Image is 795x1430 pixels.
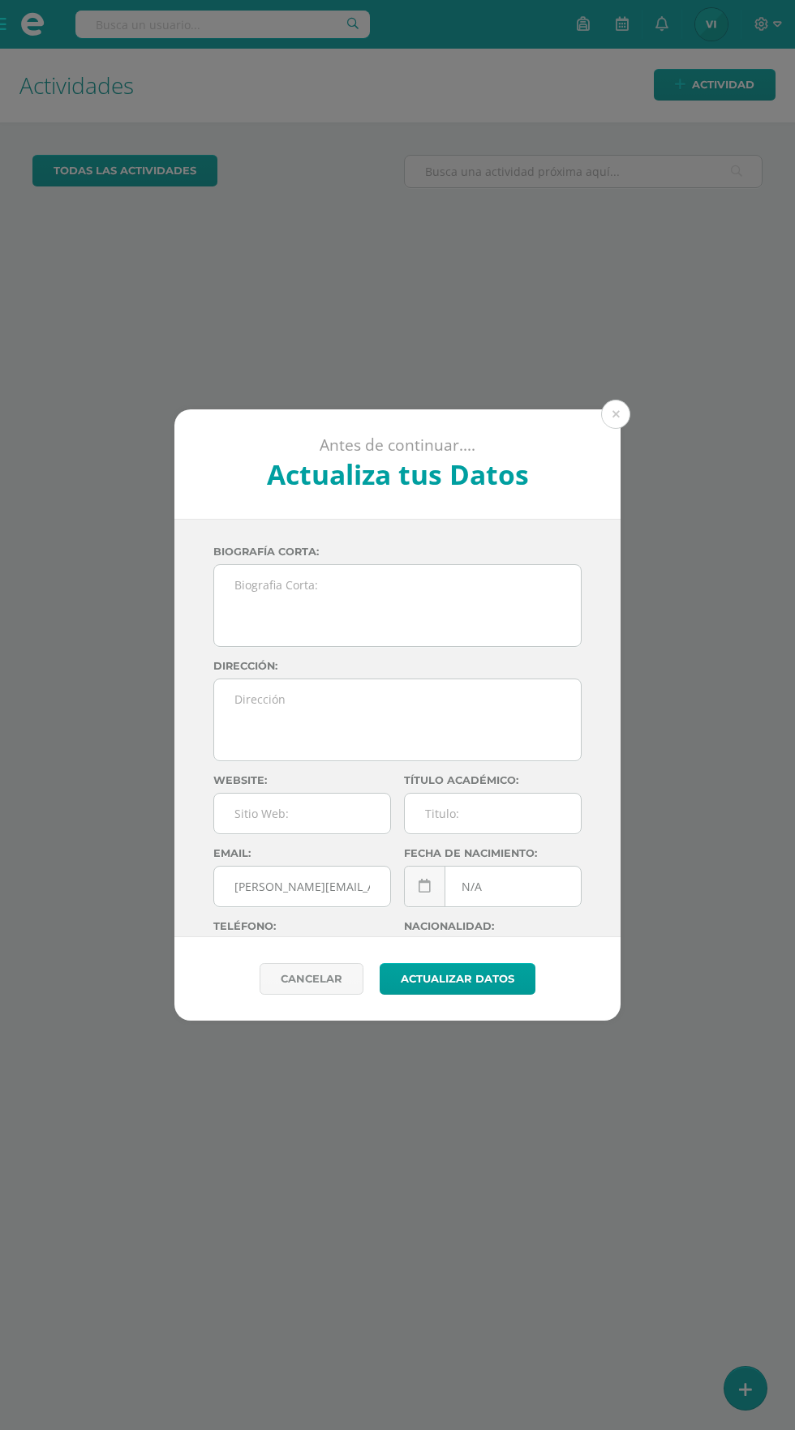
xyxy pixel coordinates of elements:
label: Dirección: [213,660,582,672]
h2: Actualiza tus Datos [218,456,578,493]
input: Correo Electronico: [214,867,390,906]
input: Titulo: [405,794,581,833]
p: Antes de continuar.... [218,435,578,456]
label: Título académico: [404,774,582,786]
input: Fecha de Nacimiento: [405,867,581,906]
label: Biografía corta: [213,546,582,558]
input: Sitio Web: [214,794,390,833]
button: Actualizar datos [380,963,535,995]
label: Nacionalidad: [404,920,582,932]
label: Teléfono: [213,920,391,932]
label: Fecha de nacimiento: [404,847,582,859]
label: Email: [213,847,391,859]
label: Website: [213,774,391,786]
a: Cancelar [260,963,363,995]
